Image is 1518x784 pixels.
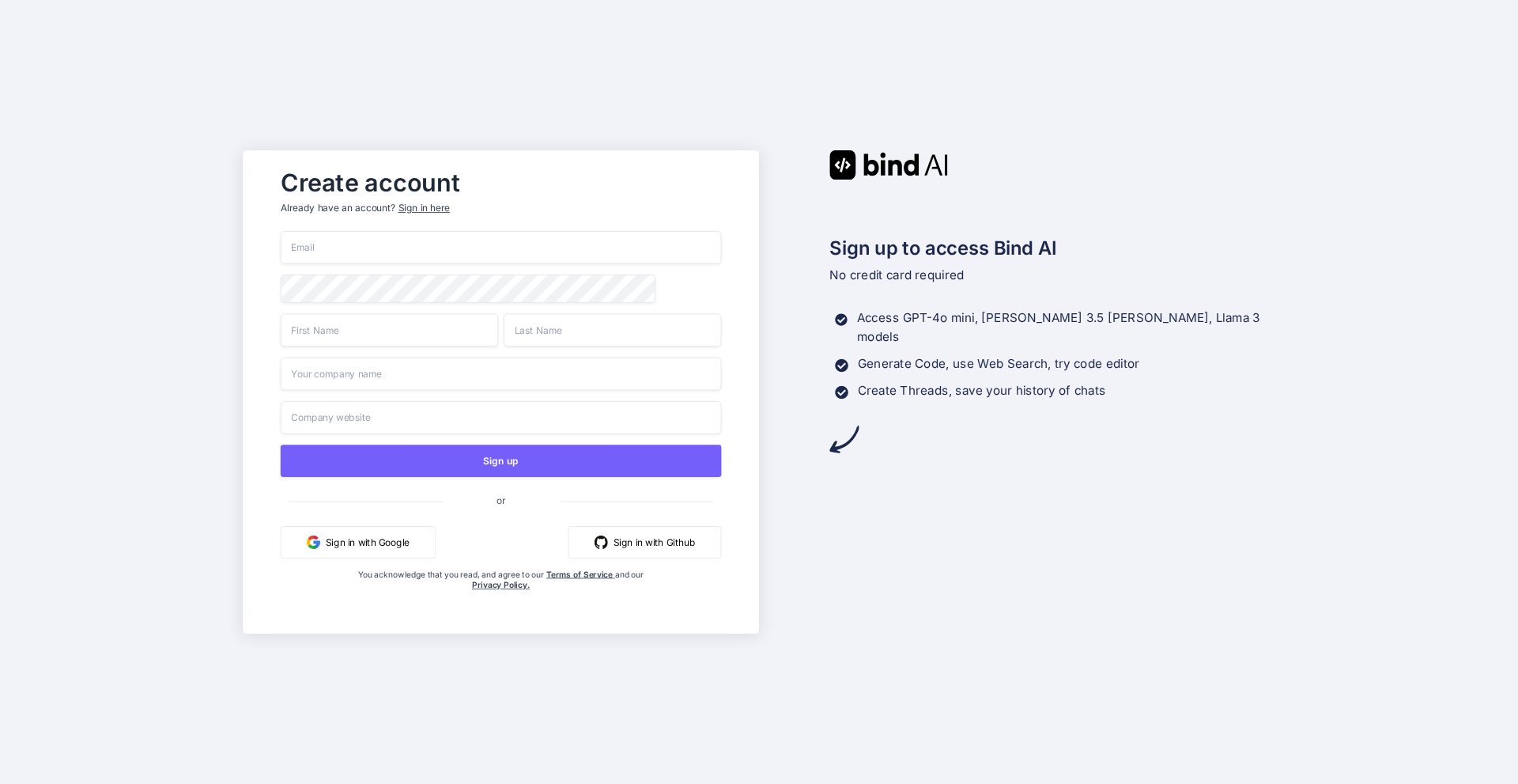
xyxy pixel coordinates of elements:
a: Terms of Service [546,569,615,579]
p: No credit card required [829,266,1275,285]
p: Create Threads, save your history of chats [858,381,1106,400]
div: Sign in here [398,202,450,215]
p: Access GPT-4o mini, [PERSON_NAME] 3.5 [PERSON_NAME], Llama 3 models [857,309,1275,347]
img: arrow [829,425,859,454]
a: Privacy Policy. [472,580,530,590]
input: Company website [281,401,722,434]
input: First Name [281,313,498,347]
h2: Create account [281,172,722,193]
p: Generate Code, use Web Search, try code editor [858,354,1139,373]
p: Already have an account? [281,202,722,215]
input: Last Name [504,313,721,347]
img: Bind AI logo [829,150,948,180]
img: github [595,536,608,549]
input: Email [281,231,722,264]
span: or [443,483,559,517]
button: Sign in with Github [568,526,722,559]
button: Sign in with Google [281,526,436,559]
img: google [307,536,320,549]
input: Your company name [281,358,722,391]
h2: Sign up to access Bind AI [829,233,1275,262]
button: Sign up [281,445,722,477]
div: You acknowledge that you read, and agree to our and our [354,569,648,623]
